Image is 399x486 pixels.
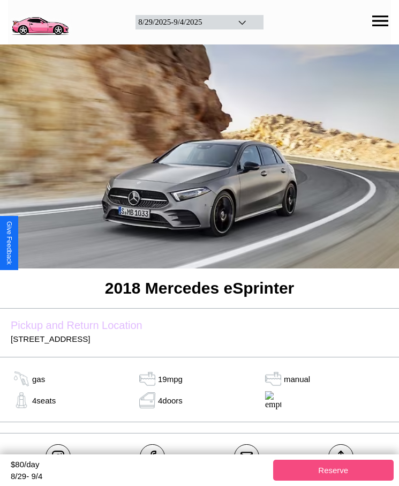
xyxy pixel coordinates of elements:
p: 4 doors [158,393,183,408]
p: manual [284,372,310,386]
div: 8 / 29 / 2025 - 9 / 4 / 2025 [138,18,224,27]
img: tank [137,371,158,387]
div: Give Feedback [5,221,13,265]
img: gas [11,392,32,408]
img: logo [8,5,72,37]
img: gas [11,371,32,387]
p: gas [32,372,45,386]
p: 4 seats [32,393,56,408]
img: empty [262,391,284,409]
div: 8 / 29 - 9 / 4 [11,472,268,481]
p: 19 mpg [158,372,183,386]
img: door [137,392,158,408]
label: Pickup and Return Location [11,319,388,332]
img: gas [262,371,284,387]
p: [STREET_ADDRESS] [11,332,388,346]
div: $ 80 /day [11,460,268,472]
button: Reserve [273,460,394,481]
